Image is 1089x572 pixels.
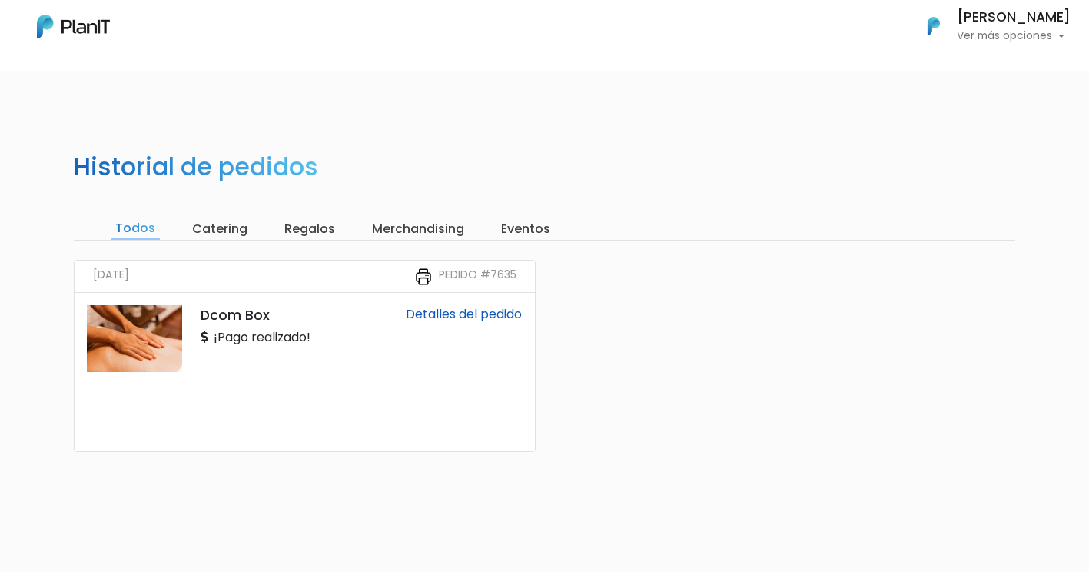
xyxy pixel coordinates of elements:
p: Ver más opciones [957,31,1071,42]
h6: [PERSON_NAME] [957,11,1071,25]
img: PlanIt Logo [917,9,951,43]
input: Catering [188,218,252,240]
h2: Historial de pedidos [74,152,318,181]
input: Regalos [280,218,340,240]
small: [DATE] [93,267,129,286]
img: thumb_EEBA820B-9A13-4920-8781-964E5B39F6D7.jpeg [87,305,182,372]
button: PlanIt Logo [PERSON_NAME] Ver más opciones [908,6,1071,46]
input: Todos [111,218,160,240]
p: ¡Pago realizado! [201,328,310,347]
small: Pedido #7635 [439,267,516,286]
a: Detalles del pedido [406,305,522,323]
p: Dcom Box [201,305,334,325]
input: Eventos [496,218,555,240]
img: printer-31133f7acbd7ec30ea1ab4a3b6864c9b5ed483bd8d1a339becc4798053a55bbc.svg [414,268,433,286]
input: Merchandising [367,218,469,240]
img: PlanIt Logo [37,15,110,38]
